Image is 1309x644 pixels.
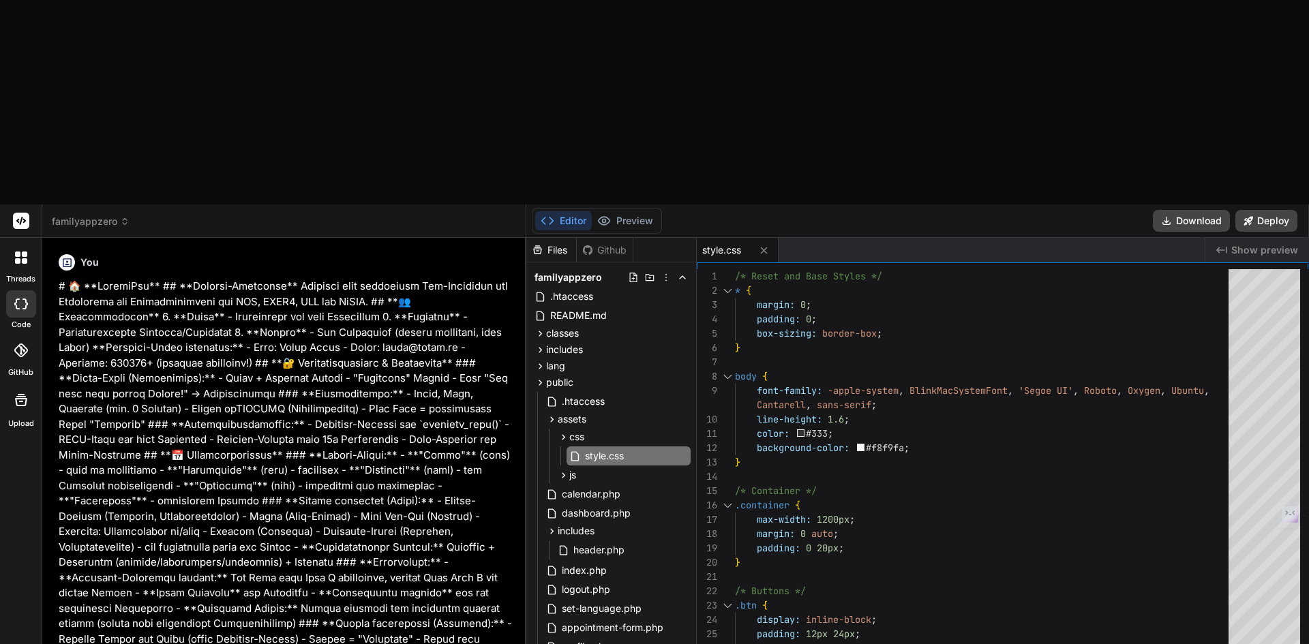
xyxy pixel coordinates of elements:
div: 5 [697,326,717,341]
span: padding: [757,628,800,640]
span: ; [849,513,855,525]
span: Oxygen [1128,384,1160,397]
span: /* Reset and Base Styles */ [735,270,882,282]
button: Preview [592,211,659,230]
button: Editor [535,211,592,230]
span: 20px [817,542,839,554]
span: css [569,430,584,444]
span: sans-serif [817,399,871,411]
span: -apple-system [828,384,899,397]
span: { [795,499,800,511]
div: 4 [697,312,717,326]
span: .btn [735,599,757,611]
div: 21 [697,570,717,584]
span: ; [871,399,877,411]
span: } [735,556,740,568]
span: ; [828,427,834,440]
span: padding: [757,313,800,325]
span: Cantarell [757,399,806,411]
div: 12 [697,441,717,455]
div: 7 [697,355,717,369]
span: } [735,456,740,468]
span: includes [546,343,583,356]
span: README.md [549,307,608,324]
div: 15 [697,484,717,498]
span: ; [833,527,839,540]
span: padding: [757,542,800,554]
span: index.php [560,562,608,579]
div: Click to collapse the range. [719,369,736,384]
div: 1 [697,269,717,283]
div: 22 [697,584,717,598]
span: set-language.php [560,600,643,617]
span: logout.php [560,581,612,598]
span: header.php [572,542,626,558]
div: 3 [697,298,717,312]
span: font-family: [757,384,822,397]
label: GitHub [8,367,33,378]
span: , [1073,384,1079,397]
div: Files [526,243,576,257]
span: margin: [757,527,795,540]
label: threads [6,273,35,285]
span: , [899,384,904,397]
span: appointment-form.php [560,619,665,636]
div: 2 [697,283,717,298]
span: , [1204,384,1209,397]
div: 13 [697,455,717,470]
span: max-width: [757,513,811,525]
span: display: [757,613,800,626]
div: 18 [697,527,717,541]
div: Github [577,243,633,257]
span: , [1160,384,1166,397]
span: ; [855,628,860,640]
div: 24 [697,613,717,627]
span: 0 [806,313,811,325]
span: ; [811,313,817,325]
span: } [735,341,740,354]
div: 19 [697,541,717,555]
span: 1.6 [828,413,844,425]
span: ; [871,613,877,626]
span: 24px [833,628,855,640]
span: Roboto [1084,384,1117,397]
span: Show preview [1231,243,1298,257]
span: background-color: [757,442,849,454]
div: 10 [697,412,717,427]
span: familyappzero [52,215,130,228]
div: 6 [697,341,717,355]
span: ; [844,413,849,425]
span: style.css [584,448,625,464]
span: js [569,468,576,482]
label: Upload [8,418,34,429]
div: 16 [697,498,717,512]
span: style.css [702,243,741,257]
label: code [12,319,31,331]
span: margin: [757,298,795,311]
span: #f8f9fa [867,442,905,454]
span: lang [546,359,565,373]
span: , [806,399,811,411]
div: 17 [697,512,717,527]
span: 'Segoe UI' [1019,384,1073,397]
span: 0 [806,542,811,554]
span: { [762,599,768,611]
div: 25 [697,627,717,641]
span: body [735,370,757,382]
button: Download [1153,210,1230,232]
span: ; [839,542,844,554]
span: /* Buttons */ [735,585,806,597]
div: 9 [697,384,717,398]
span: classes [546,326,579,340]
span: , [1008,384,1013,397]
span: familyappzero [535,271,602,284]
span: border-box [822,327,877,339]
span: auto [811,527,833,540]
span: , [1117,384,1122,397]
span: /* Container */ [735,485,817,497]
span: { [762,370,768,382]
span: inline-block [806,613,871,626]
span: calendar.php [560,486,622,502]
button: Deploy [1235,210,1297,232]
div: 11 [697,427,717,441]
